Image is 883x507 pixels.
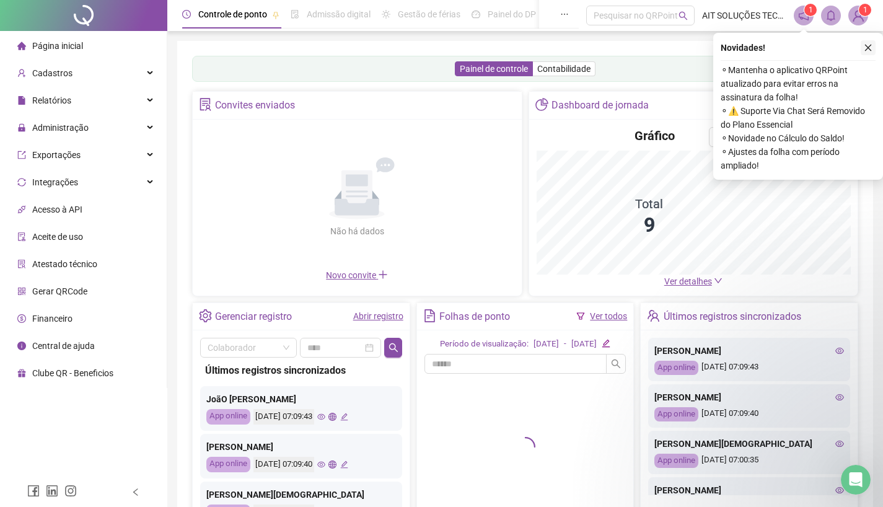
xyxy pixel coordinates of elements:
[198,9,267,19] span: Controle de ponto
[17,369,26,377] span: gift
[654,454,844,468] div: [DATE] 07:00:35
[849,6,868,25] img: 14066
[32,259,97,269] span: Atestado técnico
[654,390,844,404] div: [PERSON_NAME]
[328,413,336,421] span: global
[32,41,83,51] span: Página inicial
[131,488,140,496] span: left
[199,98,212,111] span: solution
[654,344,844,358] div: [PERSON_NAME]
[389,343,398,353] span: search
[199,309,212,322] span: setting
[835,346,844,355] span: eye
[835,439,844,448] span: eye
[647,309,660,322] span: team
[537,64,591,74] span: Contabilidade
[576,312,585,320] span: filter
[291,10,299,19] span: file-done
[635,127,675,144] h4: Gráfico
[32,232,83,242] span: Aceite de uso
[423,309,436,322] span: file-text
[551,95,649,116] div: Dashboard de jornada
[253,409,314,425] div: [DATE] 07:09:43
[32,368,113,378] span: Clube QR - Beneficios
[564,338,566,351] div: -
[382,10,390,19] span: sun
[560,10,569,19] span: ellipsis
[17,123,26,132] span: lock
[32,68,72,78] span: Cadastros
[721,145,876,172] span: ⚬ Ajustes da folha com período ampliado!
[300,224,414,238] div: Não há dados
[809,6,813,14] span: 1
[17,287,26,296] span: qrcode
[17,260,26,268] span: solution
[17,151,26,159] span: export
[664,276,712,286] span: Ver detalhes
[17,69,26,77] span: user-add
[253,457,314,472] div: [DATE] 07:09:40
[17,178,26,187] span: sync
[654,361,844,375] div: [DATE] 07:09:43
[46,485,58,497] span: linkedin
[825,10,837,21] span: bell
[864,43,872,52] span: close
[206,409,250,425] div: App online
[721,41,765,55] span: Novidades !
[317,413,325,421] span: eye
[472,10,480,19] span: dashboard
[512,434,538,460] span: loading
[611,359,621,369] span: search
[32,205,82,214] span: Acesso à API
[32,314,72,324] span: Financeiro
[340,461,348,469] span: edit
[378,270,388,280] span: plus
[32,286,87,296] span: Gerar QRCode
[440,338,529,351] div: Período de visualização:
[654,407,698,421] div: App online
[798,10,809,21] span: notification
[182,10,191,19] span: clock-circle
[326,270,388,280] span: Novo convite
[721,104,876,131] span: ⚬ ⚠️ Suporte Via Chat Será Removido do Plano Essencial
[841,465,871,495] iframe: Intercom live chat
[215,95,295,116] div: Convites enviados
[460,64,528,74] span: Painel de controle
[340,413,348,421] span: edit
[702,9,786,22] span: AIT SOLUÇÕES TECNOLÓGICAS LTDA
[590,311,627,321] a: Ver todos
[17,42,26,50] span: home
[206,488,396,501] div: [PERSON_NAME][DEMOGRAPHIC_DATA]
[32,150,81,160] span: Exportações
[64,485,77,497] span: instagram
[721,63,876,104] span: ⚬ Mantenha o aplicativo QRPoint atualizado para evitar erros na assinatura da folha!
[863,6,868,14] span: 1
[206,392,396,406] div: JoãO [PERSON_NAME]
[206,457,250,472] div: App online
[714,276,723,285] span: down
[859,4,871,16] sup: Atualize o seu contato no menu Meus Dados
[654,361,698,375] div: App online
[307,9,371,19] span: Admissão digital
[835,393,844,402] span: eye
[32,95,71,105] span: Relatórios
[654,437,844,451] div: [PERSON_NAME][DEMOGRAPHIC_DATA]
[654,407,844,421] div: [DATE] 07:09:40
[17,205,26,214] span: api
[664,276,723,286] a: Ver detalhes down
[679,11,688,20] span: search
[317,461,325,469] span: eye
[654,483,844,497] div: [PERSON_NAME]
[17,342,26,350] span: info-circle
[398,9,460,19] span: Gestão de férias
[32,123,89,133] span: Administração
[32,341,95,351] span: Central de ajuda
[328,461,336,469] span: global
[535,98,548,111] span: pie-chart
[654,454,698,468] div: App online
[571,338,597,351] div: [DATE]
[353,311,403,321] a: Abrir registro
[534,338,559,351] div: [DATE]
[439,306,510,327] div: Folhas de ponto
[206,440,396,454] div: [PERSON_NAME]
